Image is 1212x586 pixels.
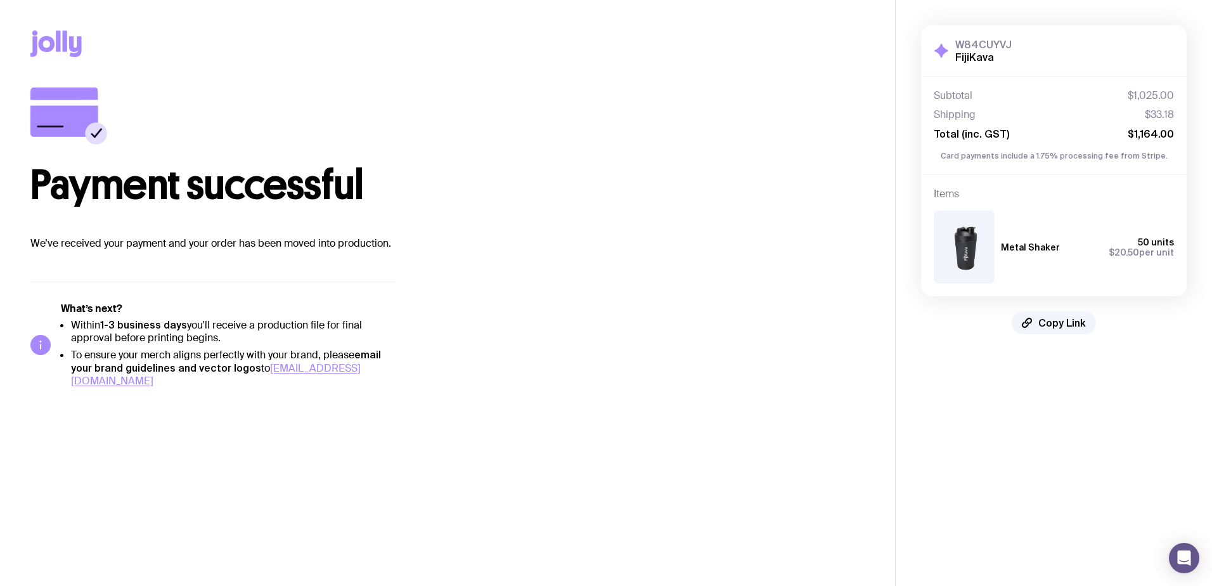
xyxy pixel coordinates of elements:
[30,236,865,251] p: We’ve received your payment and your order has been moved into production.
[1145,108,1174,121] span: $33.18
[955,51,1012,63] h2: FijiKava
[1128,89,1174,102] span: $1,025.00
[955,38,1012,51] h3: W84CUYVJ
[71,349,381,374] strong: email your brand guidelines and vector logos
[1038,316,1086,329] span: Copy Link
[1138,237,1174,247] span: 50 units
[71,361,361,387] a: [EMAIL_ADDRESS][DOMAIN_NAME]
[1109,247,1174,257] span: per unit
[934,150,1174,162] p: Card payments include a 1.75% processing fee from Stripe.
[1109,247,1139,257] span: $20.50
[1128,127,1174,140] span: $1,164.00
[1012,311,1096,334] button: Copy Link
[934,188,1174,200] h4: Items
[61,303,396,315] h5: What’s next?
[71,318,396,344] li: Within you'll receive a production file for final approval before printing begins.
[934,89,972,102] span: Subtotal
[100,319,187,330] strong: 1-3 business days
[1001,242,1060,252] h3: Metal Shaker
[934,108,976,121] span: Shipping
[1169,543,1199,573] div: Open Intercom Messenger
[30,165,865,205] h1: Payment successful
[71,348,396,387] li: To ensure your merch aligns perfectly with your brand, please to
[934,127,1009,140] span: Total (inc. GST)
